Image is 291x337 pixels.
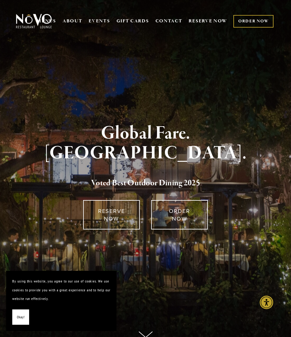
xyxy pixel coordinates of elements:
section: Cookie banner [6,271,117,331]
a: GIFT CARDS [117,15,149,27]
a: RESERVE NOW [189,15,227,27]
strong: Global Fare. [GEOGRAPHIC_DATA]. [44,122,247,165]
img: Novo Restaurant &amp; Lounge [15,13,53,29]
p: By using this website, you agree to our use of cookies. We use cookies to provide you with a grea... [12,277,110,303]
a: EVENTS [89,18,110,24]
a: ABOUT [63,18,82,24]
span: Okay! [17,313,25,322]
a: ORDER NOW [151,200,208,229]
a: CONTACT [155,15,182,27]
a: MENUS [37,18,56,24]
div: Accessibility Menu [260,296,273,309]
h2: 5 [23,177,268,190]
a: Voted Best Outdoor Dining 202 [91,178,196,189]
a: RESERVE NOW [83,200,140,229]
button: Okay! [12,309,29,325]
a: ORDER NOW [233,15,274,28]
